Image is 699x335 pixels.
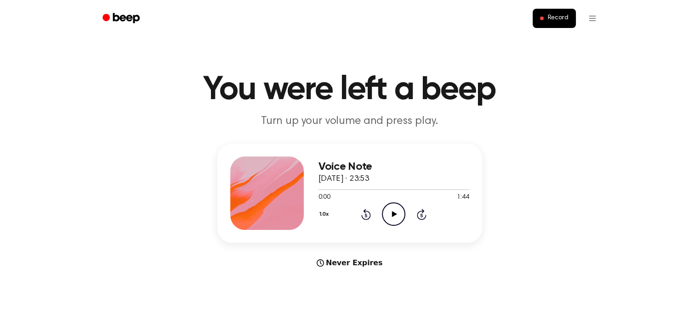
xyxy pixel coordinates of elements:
span: [DATE] · 23:53 [318,175,369,183]
button: Open menu [581,7,603,29]
span: 0:00 [318,193,330,202]
h1: You were left a beep [114,73,585,106]
span: 1:44 [457,193,469,202]
span: Record [547,14,568,22]
h3: Voice Note [318,161,469,173]
button: 1.0x [318,207,332,222]
p: Turn up your volume and press play. [173,114,526,129]
a: Beep [96,10,148,28]
div: Never Expires [217,257,482,268]
button: Record [533,9,575,28]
